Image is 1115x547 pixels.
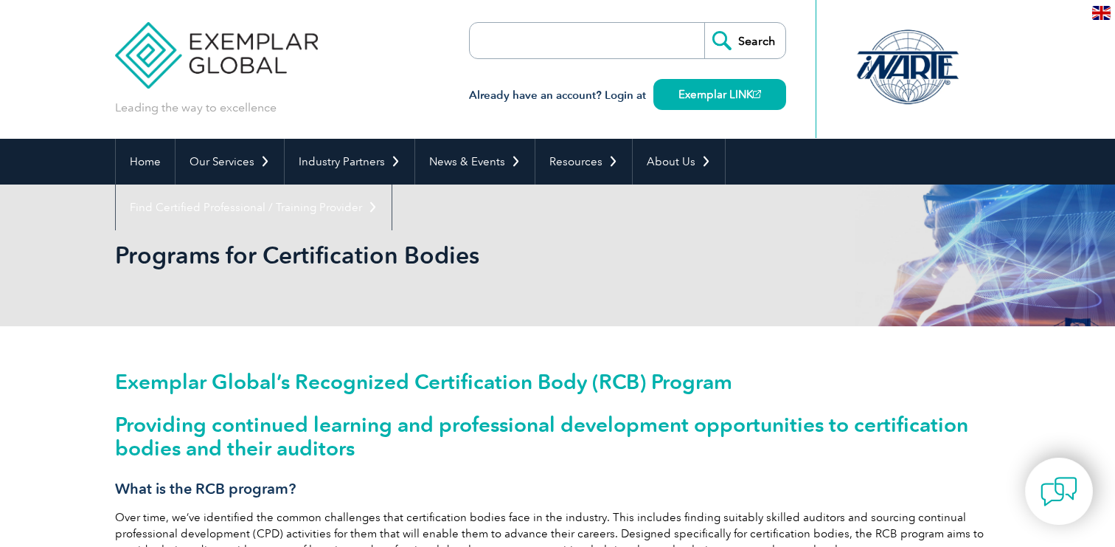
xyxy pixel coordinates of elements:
a: Industry Partners [285,139,414,185]
a: Exemplar LINK [653,79,786,110]
p: Leading the way to excellence [115,100,277,116]
h2: Programs for Certification Bodies [115,244,734,267]
input: Search [704,23,785,58]
a: Our Services [176,139,284,185]
a: Resources [535,139,632,185]
img: en [1092,6,1111,20]
a: News & Events [415,139,535,185]
h3: Already have an account? Login at [469,86,786,105]
h3: What is the RCB program? [115,480,1000,498]
h2: Providing continued learning and professional development opportunities to certification bodies a... [115,413,1000,460]
a: About Us [633,139,725,185]
img: contact-chat.png [1041,473,1077,510]
h1: Exemplar Global’s Recognized Certification Body (RCB) Program [115,371,1000,393]
a: Home [116,139,175,185]
a: Find Certified Professional / Training Provider [116,185,392,230]
img: open_square.png [753,90,761,98]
